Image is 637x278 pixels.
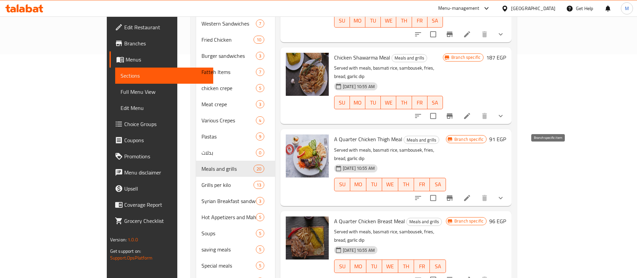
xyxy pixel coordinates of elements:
span: Hot Appetizers and Mahashi [201,213,256,221]
div: items [256,19,264,28]
span: M [625,5,629,12]
div: items [256,213,264,221]
svg: Show Choices [497,112,505,120]
span: Soups [201,229,256,237]
button: TU [365,96,381,109]
span: 3 [256,101,264,108]
span: SA [433,262,443,271]
span: Meals and grills [201,165,253,173]
button: TU [366,178,382,191]
div: Soups5 [196,225,275,241]
div: items [256,262,264,270]
button: WE [381,14,396,28]
span: Upsell [124,185,208,193]
div: items [256,84,264,92]
span: 5 [256,214,264,221]
div: Meals and grills20 [196,161,275,177]
button: MO [350,260,366,273]
div: Meat crepe3 [196,96,275,112]
div: بدلات0 [196,145,275,161]
span: 5 [256,246,264,253]
a: Choice Groups [109,116,213,132]
span: MO [353,98,363,108]
span: Meals and grills [407,218,442,226]
span: 1.0.0 [128,235,138,244]
a: Edit Restaurant [109,19,213,35]
span: MO [353,262,363,271]
button: show more [493,190,509,206]
div: Various Crepes4 [196,112,275,128]
button: WE [381,96,396,109]
span: FR [415,16,425,26]
span: Branches [124,39,208,47]
span: SA [430,16,440,26]
button: sort-choices [410,190,426,206]
span: 0 [256,150,264,156]
div: [GEOGRAPHIC_DATA] [511,5,555,12]
button: TH [398,178,414,191]
span: TU [369,180,379,189]
div: Pastas9 [196,128,275,145]
span: Branch specific [452,136,486,143]
a: Coverage Report [109,197,213,213]
span: 9 [256,133,264,140]
span: Full Menu View [121,88,208,96]
span: 5 [256,230,264,237]
div: Hot Appetizers and Mahashi5 [196,209,275,225]
h6: 187 EGP [486,53,506,62]
a: Menus [109,51,213,68]
span: Menu disclaimer [124,168,208,176]
span: Select to update [426,191,440,205]
span: 7 [256,21,264,27]
span: TU [368,16,378,26]
a: Coupons [109,132,213,148]
span: Meals and grills [392,54,427,62]
a: Branches [109,35,213,51]
span: 13 [254,182,264,188]
div: items [256,132,264,141]
button: MO [350,178,366,191]
span: TH [401,180,411,189]
span: TH [399,98,409,108]
span: Burger sandwiches [201,52,256,60]
div: Syrian Breakfast sandwiches [201,197,256,205]
button: TU [366,260,382,273]
a: Edit Menu [115,100,213,116]
span: Select to update [426,27,440,41]
button: FR [412,14,427,28]
div: Western Sandwiches7 [196,15,275,32]
button: delete [476,26,493,42]
a: Sections [115,68,213,84]
span: Promotions [124,152,208,160]
span: Special meals [201,262,256,270]
span: saving meals [201,245,256,253]
span: Coverage Report [124,201,208,209]
div: items [256,149,264,157]
span: Menus [126,55,208,64]
span: Select to update [426,109,440,123]
div: chicken crepe [201,84,256,92]
span: Meals and grills [404,136,439,144]
span: TU [369,262,379,271]
span: Branch specific [452,218,486,224]
span: 4 [256,117,264,124]
button: SA [427,96,443,109]
span: FR [415,98,425,108]
button: TU [365,14,381,28]
span: WE [383,16,394,26]
div: Burger sandwiches3 [196,48,275,64]
div: Special meals5 [196,257,275,274]
a: Promotions [109,148,213,164]
span: SU [337,98,347,108]
div: items [256,116,264,124]
span: FR [417,262,427,271]
span: Chicken Shawarma Meal [334,52,390,63]
div: items [256,229,264,237]
span: WE [385,262,395,271]
span: Western Sandwiches [201,19,256,28]
img: A Quarter Chicken Breast Meal [286,216,329,260]
span: Coupons [124,136,208,144]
